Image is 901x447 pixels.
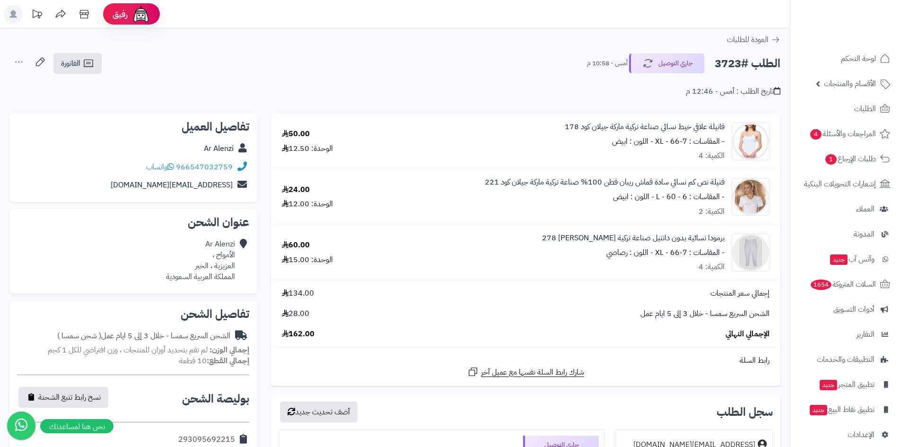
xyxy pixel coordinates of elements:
span: جديد [810,405,827,415]
a: إشعارات التحويلات البنكية [796,173,895,195]
a: التطبيقات والخدمات [796,348,895,371]
h2: تفاصيل العميل [17,121,249,132]
span: 1654 [811,280,831,290]
div: الوحدة: 12.00 [282,199,333,210]
div: الكمية: 2 [699,206,725,217]
button: نسخ رابط تتبع الشحنة [18,387,108,408]
a: تطبيق نقاط البيعجديد [796,398,895,421]
img: 1730359473-86-90x90.jpg [732,123,769,160]
small: - المقاسات : XL - 66-7 [655,136,725,147]
span: العملاء [856,202,875,216]
div: 293095692215 [178,434,235,445]
span: المدونة [854,228,875,241]
a: المدونة [796,223,895,245]
a: أدوات التسويق [796,298,895,321]
a: العودة للطلبات [727,34,780,45]
small: أمس - 10:58 م [587,59,628,68]
a: 966547032759 [176,161,233,173]
span: نسخ رابط تتبع الشحنة [38,392,101,403]
a: لوحة التحكم [796,47,895,70]
span: العودة للطلبات [727,34,769,45]
a: العملاء [796,198,895,220]
span: شارك رابط السلة نفسها مع عميل آخر [481,367,584,378]
small: - اللون : ابيض [613,191,654,202]
small: - اللون : رصاصي [606,247,653,258]
span: تطبيق المتجر [819,378,875,391]
span: الفاتورة [61,58,80,69]
a: وآتس آبجديد [796,248,895,271]
span: لوحة التحكم [841,52,876,65]
a: شارك رابط السلة نفسها مع عميل آخر [467,366,584,378]
span: 162.00 [282,329,315,340]
a: طلبات الإرجاع1 [796,148,895,170]
span: وآتس آب [829,253,875,266]
img: 1730365227-278-3-90x90.png [732,234,769,272]
span: طلبات الإرجاع [824,152,876,166]
h2: بوليصة الشحن [182,393,249,404]
div: 50.00 [282,129,310,140]
div: الوحدة: 15.00 [282,254,333,265]
img: 1730360482-WhatsApp%20Image%202024-09-25%20at%201.11.11%20PM-90x90.jpeg [732,178,769,216]
span: 1 [825,154,837,165]
h2: الطلب #3723 [715,54,780,73]
div: 24.00 [282,184,310,195]
a: فانيلة علاقي خيط نسائي صناعة تركية ماركة جيلان كود 178 [565,122,725,132]
img: logo-2.png [837,7,892,27]
div: 60.00 [282,240,310,251]
strong: إجمالي القطع: [207,355,249,367]
a: الطلبات [796,97,895,120]
a: [EMAIL_ADDRESS][DOMAIN_NAME] [111,179,233,191]
img: ai-face.png [131,5,150,24]
span: رفيق [113,9,128,20]
a: المراجعات والأسئلة4 [796,123,895,145]
span: 134.00 [282,288,314,299]
span: الأقسام والمنتجات [824,77,876,90]
span: المراجعات والأسئلة [809,127,876,140]
h2: تفاصيل الشحن [17,308,249,320]
span: الطلبات [854,102,876,115]
div: رابط السلة [275,355,777,366]
button: أضف تحديث جديد [280,402,358,422]
a: السلات المتروكة1654 [796,273,895,296]
small: - المقاسات : L - 60 - 6 [656,191,725,202]
span: الإعدادات [848,428,875,441]
span: ( شحن سمسا ) [57,330,101,342]
a: الفاتورة [53,53,102,74]
a: الإعدادات [796,423,895,446]
div: الكمية: 4 [699,262,725,272]
strong: إجمالي الوزن: [210,344,249,356]
span: الشحن السريع سمسا - خلال 3 إلى 5 ايام عمل [640,308,770,319]
span: أدوات التسويق [833,303,875,316]
span: تطبيق نقاط البيع [809,403,875,416]
span: التقارير [857,328,875,341]
a: Ar Alenzi [204,143,234,154]
a: برمودا نسائية بدون دانتيل صناعة تركية [PERSON_NAME] 278 [542,233,725,244]
small: - اللون : ابيض [612,136,653,147]
a: التقارير [796,323,895,346]
span: جديد [830,254,848,265]
div: الكمية: 4 [699,150,725,161]
a: تطبيق المتجرجديد [796,373,895,396]
a: واتساب [146,161,174,173]
span: إشعارات التحويلات البنكية [804,177,876,191]
a: تحديثات المنصة [25,5,49,26]
span: السلات المتروكة [810,278,876,291]
small: 10 قطعة [179,355,249,367]
div: الوحدة: 12.50 [282,143,333,154]
div: Ar Alenzi الأمواج ، العزيزية ، الخبر المملكة العربية السعودية [166,239,235,282]
div: تاريخ الطلب : أمس - 12:46 م [686,86,780,97]
span: 28.00 [282,308,309,319]
span: لم تقم بتحديد أوزان للمنتجات ، وزن افتراضي للكل 1 كجم [48,344,208,356]
h3: سجل الطلب [717,406,773,418]
span: جديد [820,380,837,390]
span: إجمالي سعر المنتجات [710,288,770,299]
span: الإجمالي النهائي [726,329,770,340]
span: التطبيقات والخدمات [817,353,875,366]
div: الشحن السريع سمسا - خلال 3 إلى 5 ايام عمل [57,331,230,342]
small: - المقاسات : XL - 66-7 [655,247,725,258]
button: جاري التوصيل [629,53,705,73]
span: 4 [810,129,822,140]
a: فنيلة نص كم نسائي سادة قماش ريبان قطن 100% صناعة تركية ماركة جيلان كود 221 [485,177,725,188]
h2: عنوان الشحن [17,217,249,228]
